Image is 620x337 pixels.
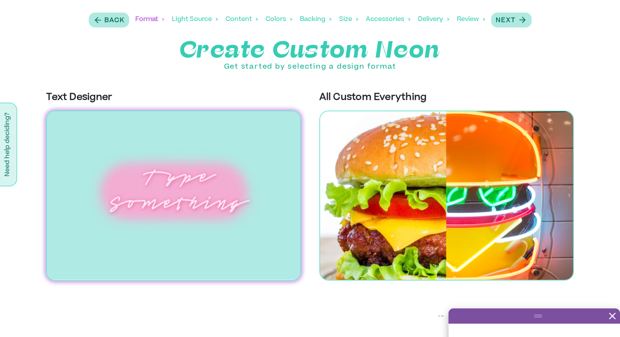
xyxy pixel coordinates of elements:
[300,8,332,31] div: Backing
[418,8,449,31] div: Delivery
[104,16,125,25] p: Back
[339,8,358,31] div: Size
[89,13,129,27] button: Back
[46,91,301,104] p: Text Designer
[135,8,164,31] div: Format
[172,8,218,31] div: Light Source
[266,8,292,31] div: Colors
[46,111,301,281] img: Text Designer
[491,13,532,27] button: Next
[226,8,258,31] div: Content
[366,8,410,31] div: Accessories
[457,8,485,31] div: Review
[319,91,574,104] p: All Custom Everything
[319,111,574,281] img: All Custom Everything
[496,16,516,25] p: Next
